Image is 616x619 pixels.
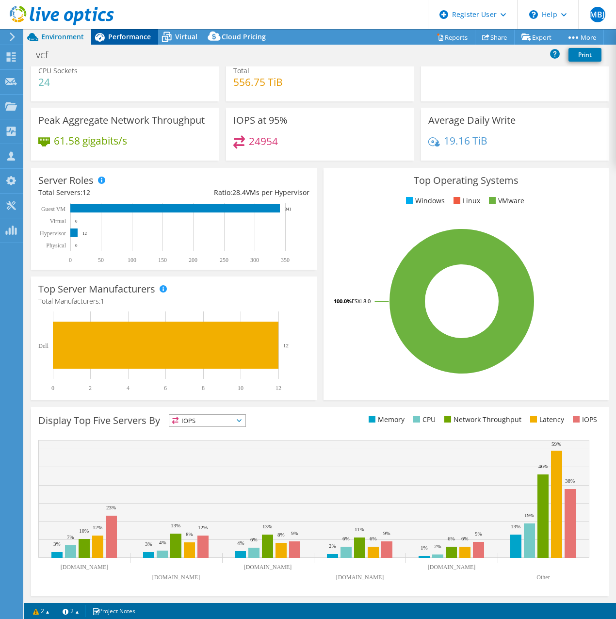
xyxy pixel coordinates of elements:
li: CPU [411,414,436,425]
text: 10% [79,528,89,534]
text: 9% [475,531,482,537]
span: 12 [82,188,90,197]
text: 59% [551,441,561,447]
h4: 61.58 gigabits/s [54,135,127,146]
text: 12 [283,342,289,348]
text: 10 [238,385,243,391]
text: 7% [67,534,74,540]
text: 341 [285,207,292,212]
text: 6% [342,536,350,541]
text: 46% [538,463,548,469]
text: Virtual [50,218,66,225]
a: 2 [56,605,86,617]
text: 1% [421,545,428,551]
h3: Server Roles [38,175,94,186]
text: 250 [220,257,228,263]
span: 1 [100,296,104,306]
div: Total Servers: [38,187,174,198]
text: Other [536,574,550,581]
a: 2 [26,605,56,617]
text: Guest VM [41,206,65,212]
text: 8% [277,532,285,538]
text: 12 [82,231,87,236]
text: 12% [93,524,102,530]
h1: vcf [32,49,63,60]
h3: Average Daily Write [428,115,516,126]
tspan: ESXi 8.0 [352,297,371,305]
text: 3% [53,541,61,547]
text: 11% [355,526,364,532]
text: 4 [127,385,130,391]
div: Ratio: VMs per Hypervisor [174,187,309,198]
text: Dell [38,342,49,349]
a: Reports [429,30,475,45]
h3: Top Server Manufacturers [38,284,155,294]
li: Memory [366,414,405,425]
text: 19% [524,512,534,518]
text: 6 [164,385,167,391]
span: IOPS [169,415,245,426]
span: Environment [41,32,84,41]
h4: 24954 [249,136,278,147]
text: [DOMAIN_NAME] [152,574,200,581]
text: 9% [383,530,390,536]
text: 0 [75,219,78,224]
a: More [559,30,604,45]
text: 4% [237,540,244,546]
text: 2 [89,385,92,391]
text: 13% [171,522,180,528]
h4: 556.75 TiB [233,77,283,87]
text: [DOMAIN_NAME] [61,564,109,570]
text: 8% [186,531,193,537]
li: IOPS [570,414,597,425]
h4: 24 [38,77,78,87]
a: Export [514,30,559,45]
li: Linux [451,195,480,206]
text: 350 [281,257,290,263]
text: 0 [75,243,78,248]
text: [DOMAIN_NAME] [428,564,476,570]
text: 6% [370,536,377,541]
text: 4% [159,539,166,545]
text: 2% [434,543,441,549]
text: 50 [98,257,104,263]
span: Performance [108,32,151,41]
text: 300 [250,257,259,263]
tspan: 100.0% [334,297,352,305]
text: 3% [145,541,152,547]
text: 9% [291,530,298,536]
text: [DOMAIN_NAME] [336,574,384,581]
svg: \n [529,10,538,19]
a: Project Notes [85,605,142,617]
h4: 19.16 TiB [444,135,487,146]
h3: Peak Aggregate Network Throughput [38,115,205,126]
text: Hypervisor [40,230,66,237]
span: CPU Sockets [38,66,78,75]
text: 100 [128,257,136,263]
text: Physical [46,242,66,249]
text: 38% [565,478,575,484]
text: [DOMAIN_NAME] [244,564,292,570]
text: 6% [461,536,469,541]
text: 13% [262,523,272,529]
text: 13% [511,523,520,529]
text: 12% [198,524,208,530]
li: Network Throughput [442,414,521,425]
text: 6% [448,536,455,541]
text: 23% [106,505,116,510]
text: 2% [329,543,336,549]
text: 200 [189,257,197,263]
span: Virtual [175,32,197,41]
h4: Total Manufacturers: [38,296,309,307]
a: Print [568,48,601,62]
li: Windows [404,195,445,206]
text: 6% [250,537,258,542]
li: Latency [528,414,564,425]
a: Share [475,30,515,45]
h3: IOPS at 95% [233,115,288,126]
text: 150 [158,257,167,263]
text: 8 [202,385,205,391]
span: MBJ [590,7,605,22]
span: Cloud Pricing [222,32,266,41]
span: Total [233,66,249,75]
